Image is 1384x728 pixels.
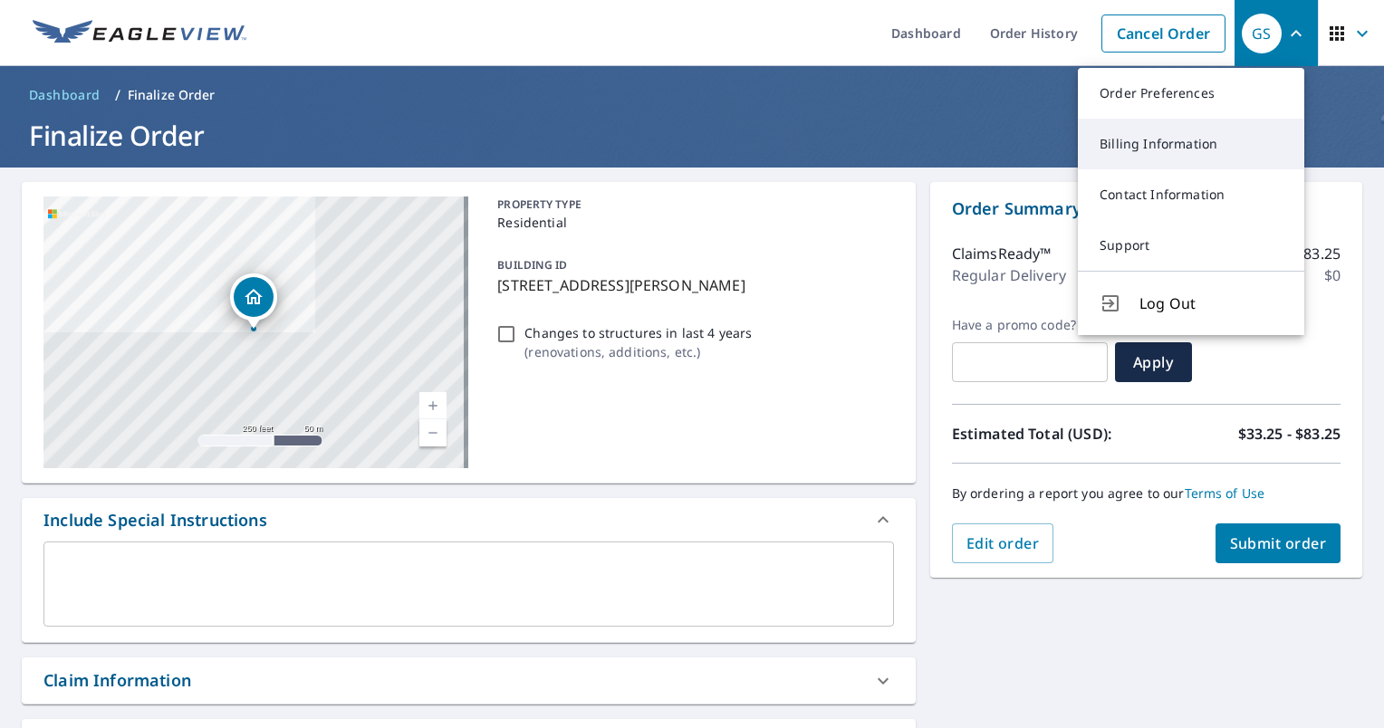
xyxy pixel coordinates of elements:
div: GS [1242,14,1282,53]
h1: Finalize Order [22,117,1362,154]
a: Order Preferences [1078,68,1304,119]
a: Cancel Order [1101,14,1225,53]
button: Submit order [1216,523,1341,563]
span: Edit order [966,533,1040,553]
li: / [115,84,120,106]
p: Order Summary [952,196,1341,221]
div: Include Special Instructions [22,498,916,541]
p: Changes to structures in last 4 years [524,323,752,342]
label: Have a promo code? [952,317,1108,333]
span: Submit order [1230,533,1327,553]
div: Claim Information [22,657,916,704]
a: Current Level 17, Zoom Out [419,419,447,446]
button: Apply [1115,342,1192,382]
p: PROPERTY TYPE [497,196,886,213]
button: Edit order [952,523,1054,563]
button: Log Out [1078,271,1304,335]
div: Claim Information [43,668,191,693]
a: Contact Information [1078,169,1304,220]
p: ClaimsReady™ [952,243,1052,264]
p: BUILDING ID [497,257,567,273]
span: Log Out [1139,292,1283,314]
p: Regular Delivery [952,264,1066,286]
p: Residential [497,213,886,232]
span: Apply [1129,352,1177,372]
p: By ordering a report you agree to our [952,485,1341,502]
p: [STREET_ADDRESS][PERSON_NAME] [497,274,886,296]
a: Support [1078,220,1304,271]
a: Terms of Use [1185,484,1265,502]
div: Include Special Instructions [43,508,267,532]
nav: breadcrumb [22,81,1362,110]
p: ( renovations, additions, etc. ) [524,342,752,361]
a: Dashboard [22,81,108,110]
p: $0 [1324,264,1341,286]
p: Estimated Total (USD): [952,423,1147,445]
span: Dashboard [29,86,101,104]
p: $33.25 - $83.25 [1238,423,1341,445]
img: EV Logo [33,20,246,47]
a: Current Level 17, Zoom In [419,392,447,419]
div: Dropped pin, building 1, Residential property, 18925 Windy Point Ln Valley Lee, MD 20650 [230,273,277,330]
a: Billing Information [1078,119,1304,169]
p: Finalize Order [128,86,216,104]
